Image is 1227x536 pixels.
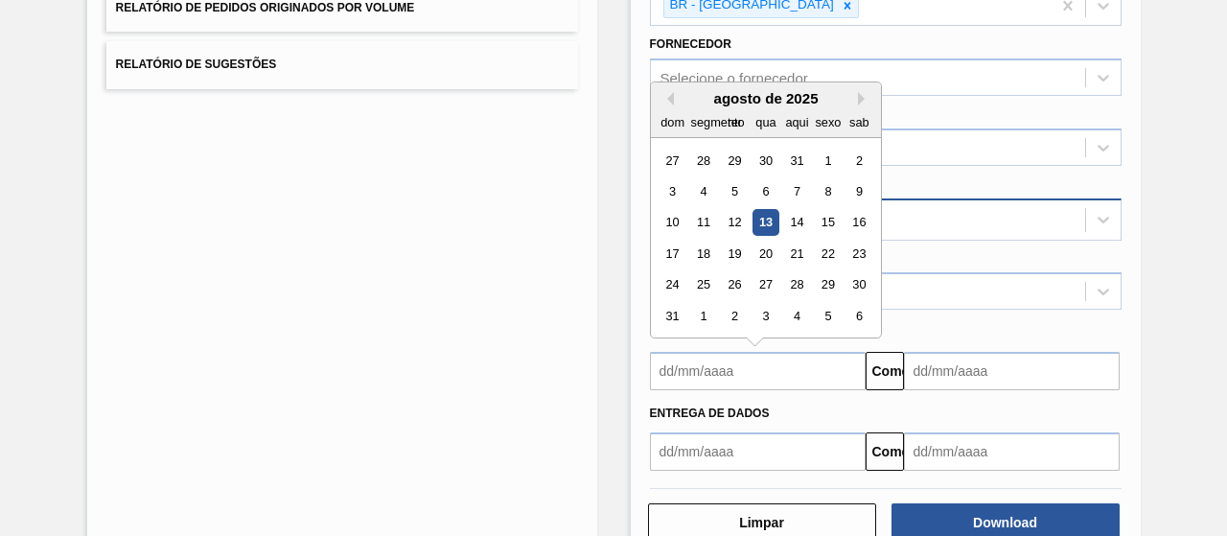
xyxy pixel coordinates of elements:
div: Escolha quarta-feira, 3 de setembro de 2025 [752,303,778,329]
font: ter [728,115,742,129]
div: Escolha quarta-feira, 30 de julho de 2025 [752,148,778,174]
font: Relatório de Pedidos Originados por Volume [116,1,415,14]
div: Escolha quarta-feira, 27 de agosto de 2025 [752,272,778,298]
font: 1 [700,309,706,323]
font: 29 [821,278,834,292]
div: Escolha segunda-feira, 1 de setembro de 2025 [690,303,716,329]
div: Escolha sábado, 30 de agosto de 2025 [845,272,871,298]
div: Escolha sábado, 16 de agosto de 2025 [845,210,871,236]
div: Escolha sexta-feira, 1 de agosto de 2025 [815,148,841,174]
font: 15 [821,216,834,230]
button: Próximo mês [858,92,871,105]
div: Escolha quarta-feira, 6 de agosto de 2025 [752,178,778,204]
div: Escolha quinta-feira, 14 de agosto de 2025 [783,210,809,236]
font: Fornecedor [650,37,731,51]
font: segmento [690,115,744,129]
div: Escolha sábado, 23 de agosto de 2025 [845,241,871,267]
font: Relatório de Sugestões [116,58,277,72]
div: Escolha terça-feira, 19 de agosto de 2025 [721,241,747,267]
input: dd/mm/aaaa [650,352,866,390]
div: Escolha quinta-feira, 28 de agosto de 2025 [783,272,809,298]
font: 16 [852,216,866,230]
font: 7 [793,184,799,198]
font: qua [755,115,776,129]
font: 1 [824,153,831,168]
div: Escolha sexta-feira, 5 de setembro de 2025 [815,303,841,329]
font: 24 [665,278,679,292]
div: Escolha terça-feira, 12 de agosto de 2025 [721,210,747,236]
div: Escolha quarta-feira, 13 de agosto de 2025 [752,210,778,236]
font: sexo [815,115,841,129]
input: dd/mm/aaaa [904,432,1120,471]
div: Escolha sábado, 6 de setembro de 2025 [845,303,871,329]
font: 27 [665,153,679,168]
font: Comeu [872,444,917,459]
font: 30 [758,153,772,168]
font: 25 [696,278,709,292]
font: 4 [793,309,799,323]
font: 6 [855,309,862,323]
font: 3 [762,309,769,323]
div: Escolha domingo, 17 de agosto de 2025 [660,241,685,267]
font: Comeu [872,363,917,379]
div: mês 2025-08 [657,145,874,332]
font: 29 [728,153,741,168]
button: Mês Anterior [660,92,674,105]
div: Escolha terça-feira, 5 de agosto de 2025 [721,178,747,204]
font: 31 [665,309,679,323]
div: Escolha terça-feira, 29 de julho de 2025 [721,148,747,174]
font: 2 [855,153,862,168]
button: Comeu [866,352,904,390]
font: Entrega de dados [650,407,770,420]
font: Download [973,515,1037,530]
font: 28 [790,278,803,292]
font: Limpar [739,515,784,530]
font: 11 [696,216,709,230]
div: Escolha segunda-feira, 25 de agosto de 2025 [690,272,716,298]
div: Escolha domingo, 31 de agosto de 2025 [660,303,685,329]
font: Selecione o fornecedor [660,70,808,86]
div: Escolha sexta-feira, 22 de agosto de 2025 [815,241,841,267]
input: dd/mm/aaaa [904,352,1120,390]
div: Escolha quinta-feira, 31 de julho de 2025 [783,148,809,174]
font: 10 [665,216,679,230]
div: Escolha sábado, 2 de agosto de 2025 [845,148,871,174]
font: 20 [758,246,772,261]
font: 17 [665,246,679,261]
div: Escolha sexta-feira, 15 de agosto de 2025 [815,210,841,236]
button: Comeu [866,432,904,471]
div: Escolha quinta-feira, 21 de agosto de 2025 [783,241,809,267]
font: 22 [821,246,834,261]
font: aqui [785,115,808,129]
font: 12 [728,216,741,230]
font: 26 [728,278,741,292]
font: 14 [790,216,803,230]
font: 21 [790,246,803,261]
font: 28 [696,153,709,168]
div: Escolha domingo, 24 de agosto de 2025 [660,272,685,298]
div: Escolha terça-feira, 26 de agosto de 2025 [721,272,747,298]
div: Escolha sexta-feira, 8 de agosto de 2025 [815,178,841,204]
div: Escolha segunda-feira, 18 de agosto de 2025 [690,241,716,267]
font: 18 [696,246,709,261]
font: 30 [852,278,866,292]
font: 5 [731,184,738,198]
font: dom [660,115,684,129]
div: Escolha quarta-feira, 20 de agosto de 2025 [752,241,778,267]
div: Escolha segunda-feira, 28 de julho de 2025 [690,148,716,174]
font: 3 [669,184,676,198]
font: 2 [731,309,738,323]
font: sab [849,115,869,129]
div: Escolha terça-feira, 2 de setembro de 2025 [721,303,747,329]
font: 19 [728,246,741,261]
div: Escolha quinta-feira, 7 de agosto de 2025 [783,178,809,204]
font: 5 [824,309,831,323]
font: 4 [700,184,706,198]
font: 23 [852,246,866,261]
button: Relatório de Sugestões [106,41,578,88]
font: agosto de 2025 [713,90,818,106]
div: Escolha segunda-feira, 4 de agosto de 2025 [690,178,716,204]
font: 8 [824,184,831,198]
div: Escolha quinta-feira, 4 de setembro de 2025 [783,303,809,329]
input: dd/mm/aaaa [650,432,866,471]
